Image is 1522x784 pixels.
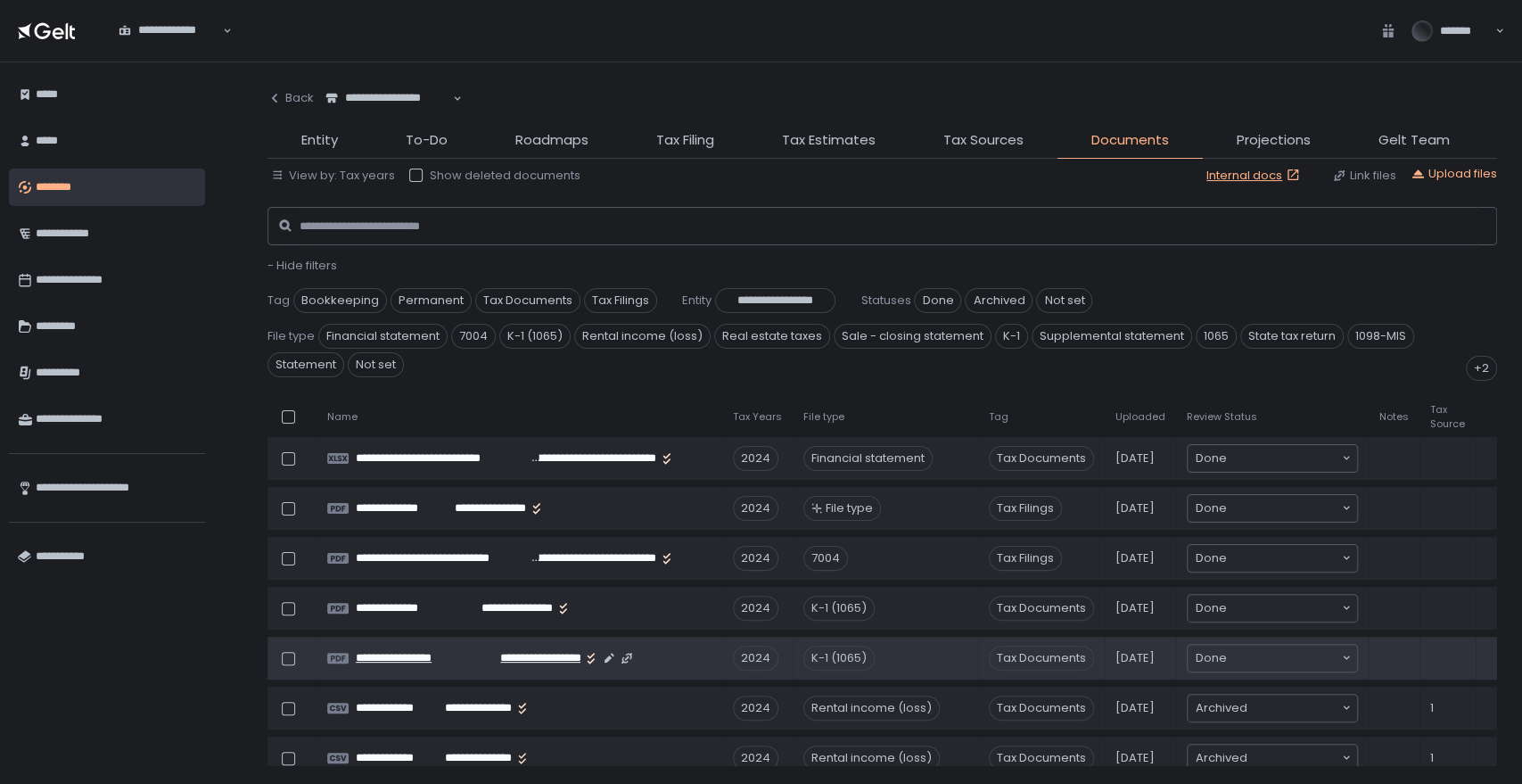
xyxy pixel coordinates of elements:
span: Sale - closing statement [834,324,991,349]
input: Search for option [1247,699,1340,717]
span: Tax Documents [989,646,1094,671]
span: Rental income (loss) [574,324,711,349]
span: Financial statement [318,324,448,349]
span: Tax Filings [584,288,657,313]
div: Search for option [1188,595,1357,622]
span: Uploaded [1115,410,1165,424]
div: Search for option [1188,745,1357,772]
div: K-1 (1065) [803,646,875,671]
input: Search for option [1247,749,1340,767]
span: 1098-MIS [1347,324,1414,349]
div: 2024 [733,546,778,571]
span: Tag [989,410,1008,424]
span: Tax Documents [475,288,580,313]
div: 7004 [803,546,848,571]
span: - Hide filters [267,257,337,274]
span: Review Status [1187,410,1257,424]
span: Tax Estimates [782,130,876,151]
div: Search for option [1188,545,1357,572]
span: To-Do [406,130,448,151]
span: Name [327,410,358,424]
button: View by: Tax years [271,168,395,184]
span: Done [1196,450,1227,467]
div: Search for option [314,80,462,118]
span: State tax return [1240,324,1344,349]
span: Bookkeeping [293,288,387,313]
div: 2024 [733,596,778,621]
span: Supplemental statement [1032,324,1192,349]
a: Internal docs [1206,168,1304,184]
button: Upload files [1411,166,1497,182]
button: Back [267,80,314,116]
div: K-1 (1065) [803,596,875,621]
div: Search for option [1188,445,1357,472]
span: [DATE] [1115,750,1155,766]
span: Done [1196,549,1227,567]
span: [DATE] [1115,500,1155,516]
span: Done [914,288,961,313]
div: 2024 [733,696,778,721]
span: Entity [301,130,338,151]
div: Search for option [1188,645,1357,672]
span: Archived [965,288,1032,313]
span: Projections [1237,130,1311,151]
span: Tax Documents [989,446,1094,471]
span: File type [803,410,844,424]
span: Tax Documents [989,596,1094,621]
span: [DATE] [1115,700,1155,716]
span: Done [1196,599,1227,617]
span: Documents [1091,130,1169,151]
div: Financial statement [803,446,933,471]
span: 1065 [1196,324,1237,349]
span: [DATE] [1115,450,1155,466]
input: Search for option [325,106,451,124]
span: [DATE] [1115,650,1155,666]
span: Tax Filing [656,130,714,151]
input: Search for option [119,38,221,56]
div: 2024 [733,496,778,521]
span: Statuses [860,293,910,309]
span: Gelt Team [1378,130,1450,151]
span: Not set [348,352,404,377]
span: Not set [1036,288,1092,313]
span: Tag [267,293,290,309]
div: +2 [1466,356,1497,381]
span: Tax Filings [989,496,1062,521]
div: 2024 [733,446,778,471]
span: Permanent [391,288,472,313]
span: K-1 (1065) [499,324,571,349]
span: 7004 [451,324,496,349]
span: Real estate taxes [714,324,830,349]
span: Notes [1379,410,1409,424]
span: Tax Source [1430,403,1465,430]
span: 1 [1430,750,1434,766]
span: Tax Filings [989,546,1062,571]
input: Search for option [1227,649,1340,667]
div: Search for option [1188,695,1357,722]
span: Entity [682,293,712,309]
span: Roadmaps [515,130,588,151]
span: Archived [1196,749,1247,767]
span: Statement [267,352,344,377]
span: Archived [1196,699,1247,717]
span: File type [826,500,873,516]
span: [DATE] [1115,550,1155,566]
span: Done [1196,649,1227,667]
input: Search for option [1227,599,1340,617]
span: K-1 [995,324,1028,349]
span: Tax Sources [943,130,1024,151]
span: Tax Documents [989,696,1094,721]
div: Rental income (loss) [803,746,940,771]
div: Search for option [107,12,232,50]
span: 1 [1430,700,1434,716]
span: [DATE] [1115,600,1155,616]
span: File type [267,328,315,344]
button: - Hide filters [267,258,337,274]
div: 2024 [733,746,778,771]
button: Link files [1332,168,1396,184]
input: Search for option [1227,499,1340,517]
span: Done [1196,499,1227,517]
div: Back [267,90,314,106]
